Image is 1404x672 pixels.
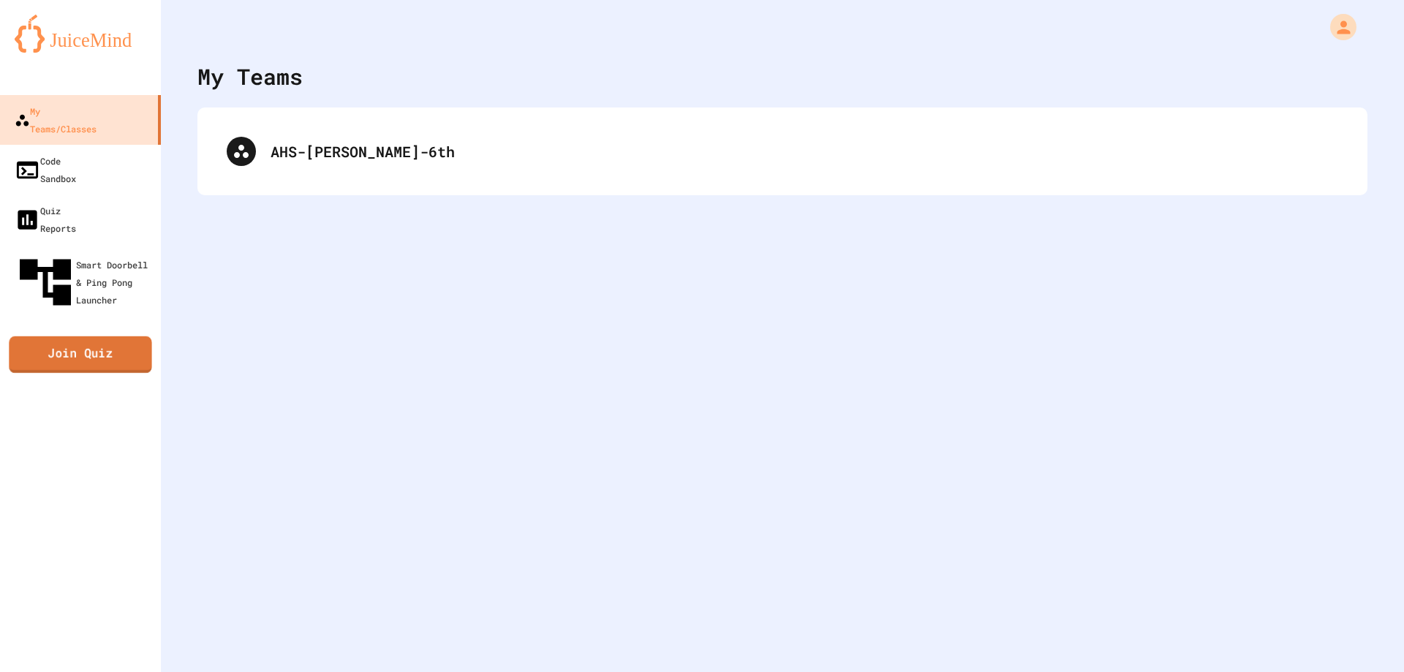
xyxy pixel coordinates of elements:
[15,202,76,237] div: Quiz Reports
[15,102,97,137] div: My Teams/Classes
[197,60,303,93] div: My Teams
[271,140,1338,162] div: AHS-[PERSON_NAME]-6th
[15,15,146,53] img: logo-orange.svg
[1315,10,1360,44] div: My Account
[212,122,1353,181] div: AHS-[PERSON_NAME]-6th
[15,252,155,313] div: Smart Doorbell & Ping Pong Launcher
[9,336,151,373] a: Join Quiz
[15,152,76,187] div: Code Sandbox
